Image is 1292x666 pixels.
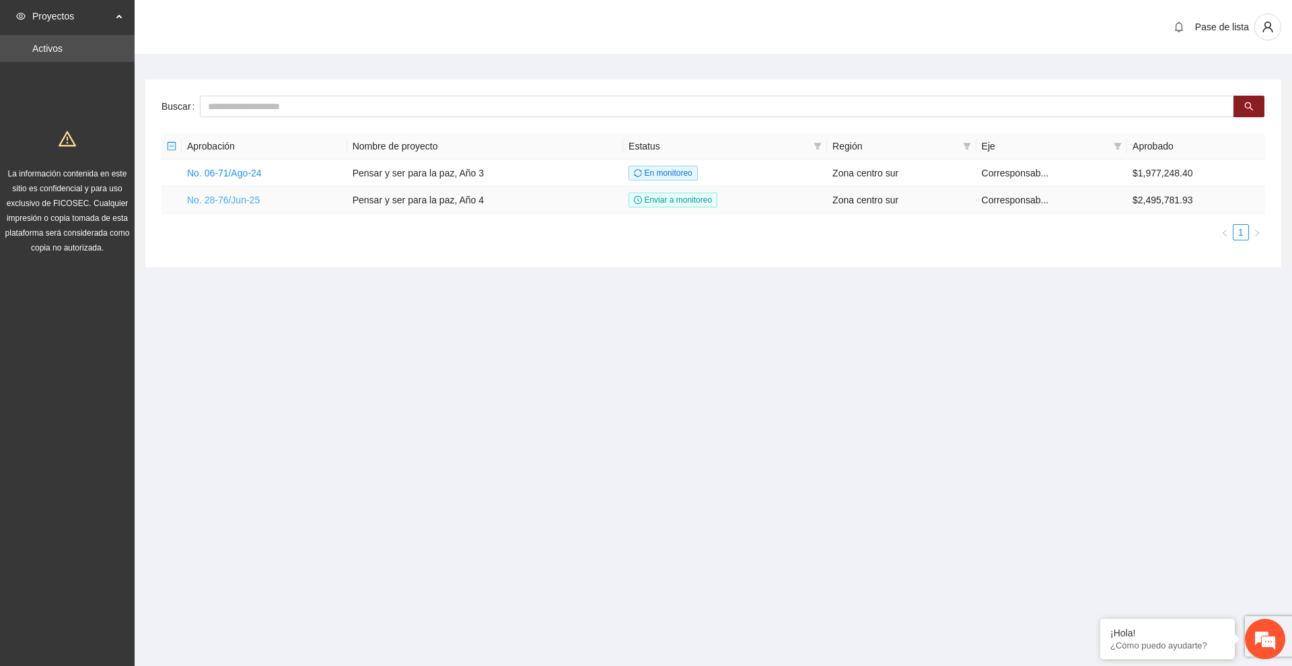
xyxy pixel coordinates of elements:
[634,169,642,177] span: sync
[187,195,260,205] a: No. 28-76/Jun-25
[982,195,1049,205] span: Corresponsab...
[59,130,76,147] span: warning
[814,142,822,150] span: filter
[1110,628,1225,638] div: ¡Hola!
[1111,136,1124,156] span: filter
[811,136,824,156] span: filter
[347,187,623,213] td: Pensar y ser para la paz, Año 4
[16,11,26,21] span: eye
[982,139,1108,154] span: Eje
[827,187,976,213] td: Zona centro sur
[1233,96,1264,117] button: search
[187,168,262,178] a: No. 06-71/Ago-24
[32,3,112,30] span: Proyectos
[1110,640,1225,651] p: ¿Cómo puedo ayudarte?
[1217,224,1233,240] li: Previous Page
[182,133,347,160] th: Aprobación
[963,142,971,150] span: filter
[629,193,717,207] span: Enviar a monitoreo
[1249,224,1265,240] button: right
[1168,16,1190,38] button: bell
[161,96,200,117] label: Buscar
[1217,224,1233,240] button: left
[1127,133,1265,160] th: Aprobado
[1233,224,1249,240] li: 1
[1254,13,1281,40] button: user
[982,168,1049,178] span: Corresponsab...
[827,160,976,187] td: Zona centro sur
[347,133,623,160] th: Nombre de proyecto
[960,136,974,156] span: filter
[1127,160,1265,187] td: $1,977,248.40
[5,169,130,253] span: La información contenida en este sitio es confidencial y para uso exclusivo de FICOSEC. Cualquier...
[1249,224,1265,240] li: Next Page
[1253,229,1261,237] span: right
[629,139,808,154] span: Estatus
[832,139,957,154] span: Región
[1114,142,1122,150] span: filter
[1169,22,1189,32] span: bell
[629,166,698,180] span: En monitoreo
[634,196,642,204] span: clock-circle
[1255,21,1281,33] span: user
[1221,229,1229,237] span: left
[1233,225,1248,240] a: 1
[1244,102,1254,112] span: search
[32,43,63,54] a: Activos
[1127,187,1265,213] td: $2,495,781.93
[1195,22,1249,32] span: Pase de lista
[167,141,176,151] span: minus-square
[347,160,623,187] td: Pensar y ser para la paz, Año 3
